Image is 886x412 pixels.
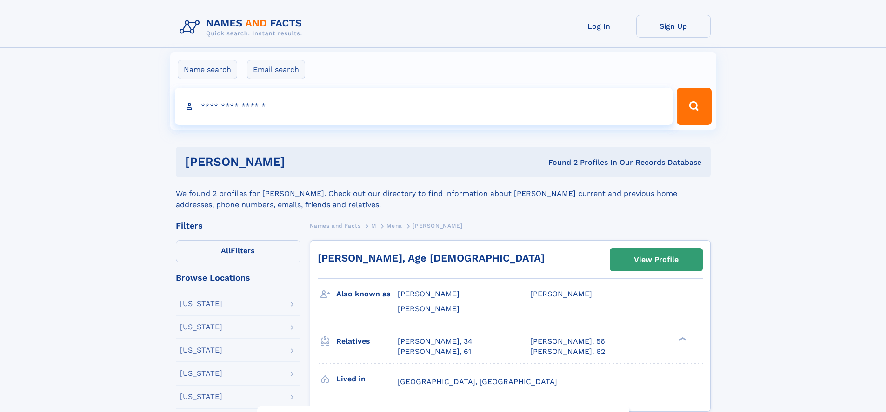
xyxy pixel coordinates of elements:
[610,249,702,271] a: View Profile
[318,252,545,264] a: [PERSON_NAME], Age [DEMOGRAPHIC_DATA]
[371,222,376,229] span: M
[386,222,402,229] span: Mena
[398,304,460,313] span: [PERSON_NAME]
[398,336,473,347] a: [PERSON_NAME], 34
[176,222,300,230] div: Filters
[398,289,460,298] span: [PERSON_NAME]
[221,246,231,255] span: All
[676,336,687,342] div: ❯
[247,60,305,79] label: Email search
[677,88,711,125] button: Search Button
[175,88,673,125] input: search input
[176,274,300,282] div: Browse Locations
[310,220,361,231] a: Names and Facts
[386,220,402,231] a: Mena
[530,289,592,298] span: [PERSON_NAME]
[178,60,237,79] label: Name search
[417,157,701,168] div: Found 2 Profiles In Our Records Database
[398,377,557,386] span: [GEOGRAPHIC_DATA], [GEOGRAPHIC_DATA]
[530,336,605,347] a: [PERSON_NAME], 56
[176,15,310,40] img: Logo Names and Facts
[336,371,398,387] h3: Lived in
[371,220,376,231] a: M
[636,15,711,38] a: Sign Up
[562,15,636,38] a: Log In
[180,370,222,377] div: [US_STATE]
[180,393,222,400] div: [US_STATE]
[180,323,222,331] div: [US_STATE]
[413,222,462,229] span: [PERSON_NAME]
[176,177,711,210] div: We found 2 profiles for [PERSON_NAME]. Check out our directory to find information about [PERSON_...
[180,347,222,354] div: [US_STATE]
[185,156,417,168] h1: [PERSON_NAME]
[180,300,222,307] div: [US_STATE]
[634,249,679,270] div: View Profile
[336,286,398,302] h3: Also known as
[336,334,398,349] h3: Relatives
[530,347,605,357] a: [PERSON_NAME], 62
[398,347,471,357] a: [PERSON_NAME], 61
[176,240,300,262] label: Filters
